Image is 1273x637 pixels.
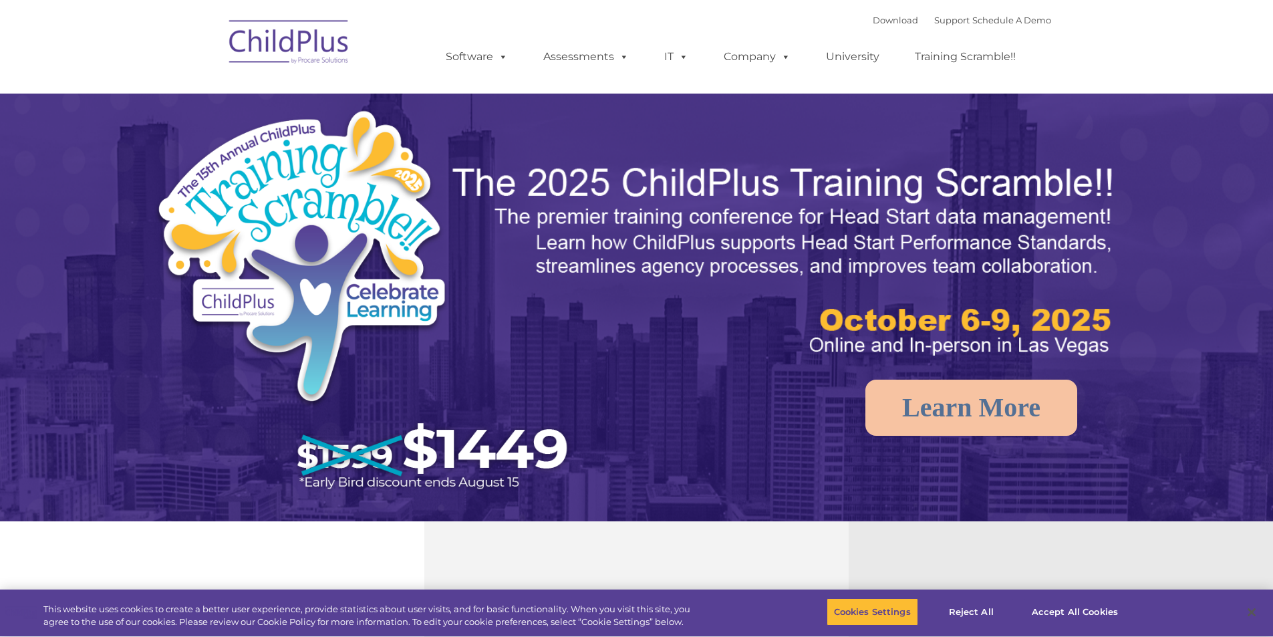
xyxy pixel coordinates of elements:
span: Phone number [186,143,243,153]
button: Cookies Settings [827,598,918,626]
img: ChildPlus by Procare Solutions [223,11,356,78]
a: Company [710,43,804,70]
a: Download [873,15,918,25]
a: Training Scramble!! [901,43,1029,70]
a: University [813,43,893,70]
span: Last name [186,88,227,98]
a: Schedule A Demo [972,15,1051,25]
div: This website uses cookies to create a better user experience, provide statistics about user visit... [43,603,700,629]
font: | [873,15,1051,25]
button: Reject All [930,598,1013,626]
a: Assessments [530,43,642,70]
a: IT [651,43,702,70]
button: Accept All Cookies [1024,598,1125,626]
a: Learn More [865,380,1077,436]
a: Software [432,43,521,70]
button: Close [1237,598,1266,627]
a: Support [934,15,970,25]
